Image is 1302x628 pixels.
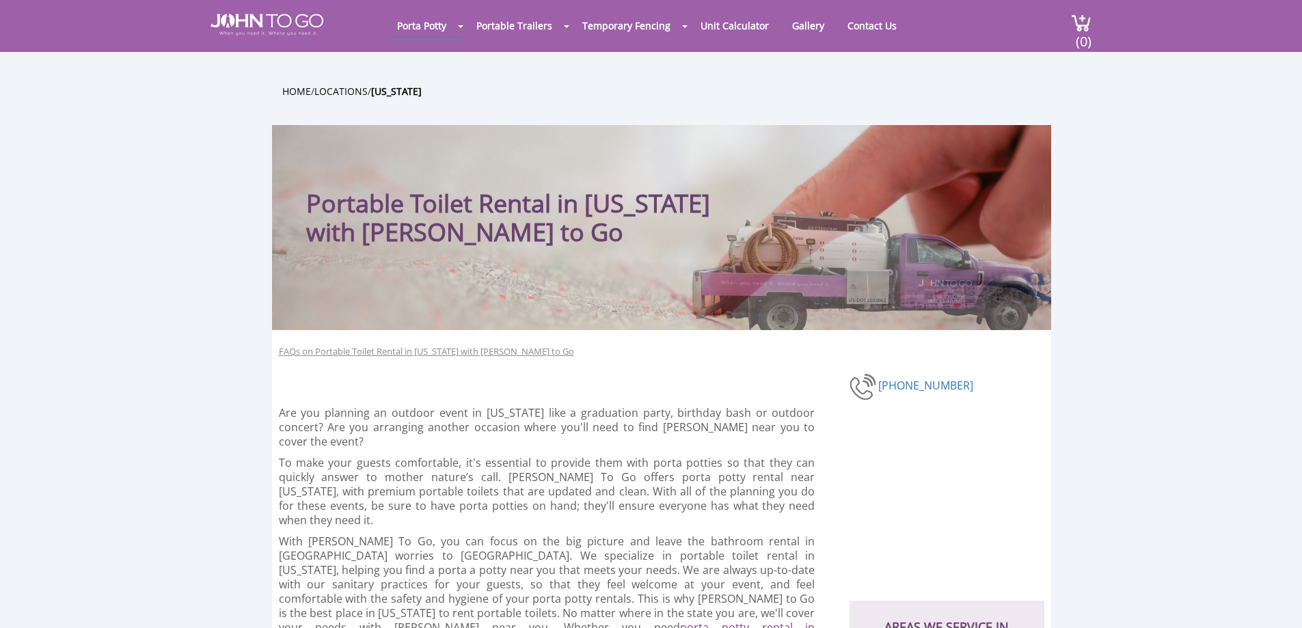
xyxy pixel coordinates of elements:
[371,85,422,98] a: [US_STATE]
[782,12,835,39] a: Gallery
[314,85,368,98] a: Locations
[279,345,574,358] a: FAQs on Portable Toilet Rental in [US_STATE] with [PERSON_NAME] to Go
[675,203,1044,330] img: Truck
[211,14,323,36] img: JOHN to go
[387,12,457,39] a: Porta Potty
[466,12,562,39] a: Portable Trailers
[306,152,747,247] h1: Portable Toilet Rental in [US_STATE] with [PERSON_NAME] to Go
[690,12,779,39] a: Unit Calculator
[572,12,681,39] a: Temporary Fencing
[1071,14,1091,32] img: cart a
[282,85,311,98] a: Home
[279,406,815,449] p: Are you planning an outdoor event in [US_STATE] like a graduation party, birthday bash or outdoor...
[878,378,973,393] a: [PHONE_NUMBER]
[279,456,815,528] p: To make your guests comfortable, it's essential to provide them with porta potties so that they c...
[282,83,1061,99] ul: / /
[1075,21,1091,51] span: (0)
[837,12,907,39] a: Contact Us
[850,372,878,402] img: phone-number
